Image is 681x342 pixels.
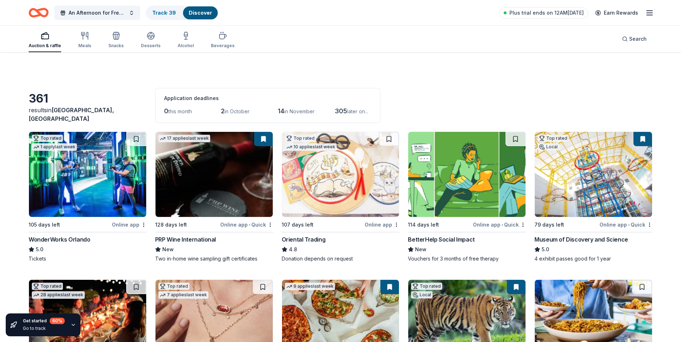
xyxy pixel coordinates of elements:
[158,283,189,290] div: Top rated
[29,255,147,262] div: Tickets
[152,10,176,16] a: Track· 39
[108,43,124,49] div: Snacks
[112,220,147,229] div: Online app
[23,318,65,324] div: Get started
[29,4,49,21] a: Home
[535,132,652,217] img: Image for Museum of Discovery and Science
[365,220,399,229] div: Online app
[629,35,647,43] span: Search
[408,132,526,262] a: Image for BetterHelp Social Impact114 days leftOnline app•QuickBetterHelp Social ImpactNewVoucher...
[249,222,250,228] span: •
[29,43,61,49] div: Auction & raffle
[408,255,526,262] div: Vouchers for 3 months of free therapy
[616,32,652,46] button: Search
[591,6,642,19] a: Earn Rewards
[285,135,316,142] div: Top rated
[32,283,63,290] div: Top rated
[78,43,91,49] div: Meals
[282,255,400,262] div: Donation depends on request
[408,220,439,229] div: 114 days left
[473,220,526,229] div: Online app Quick
[29,132,146,217] img: Image for WonderWorks Orlando
[509,9,584,17] span: Plus trial ends on 12AM[DATE]
[599,220,652,229] div: Online app Quick
[502,222,503,228] span: •
[347,108,368,114] span: later on...
[158,135,210,142] div: 17 applies last week
[282,132,399,217] img: Image for Oriental Trading
[282,235,326,244] div: Oriental Trading
[29,106,147,123] div: results
[284,108,315,114] span: in November
[29,235,90,244] div: WonderWorks Orlando
[168,108,192,114] span: this month
[282,220,314,229] div: 107 days left
[534,132,652,262] a: Image for Museum of Discovery and ScienceTop ratedLocal79 days leftOnline app•QuickMuseum of Disc...
[155,220,187,229] div: 128 days left
[36,245,43,254] span: 5.0
[189,10,212,16] a: Discover
[54,6,140,20] button: An Afternoon for Freedom: Celebrating 20 years of Impact
[178,43,194,49] div: Alcohol
[32,143,77,151] div: 1 apply last week
[162,245,174,254] span: New
[156,132,273,217] img: Image for PRP Wine International
[534,235,628,244] div: Museum of Discovery and Science
[534,255,652,262] div: 4 exhibit passes good for 1 year
[534,220,564,229] div: 79 days left
[282,132,400,262] a: Image for Oriental TradingTop rated10 applieslast week107 days leftOnline appOriental Trading4.8D...
[141,43,161,49] div: Desserts
[32,291,85,299] div: 28 applies last week
[155,255,273,262] div: Two in-home wine sampling gift certificates
[23,326,65,331] div: Go to track
[224,108,250,114] span: in October
[32,135,63,142] div: Top rated
[29,106,114,122] span: in
[29,106,114,122] span: [GEOGRAPHIC_DATA], [GEOGRAPHIC_DATA]
[211,43,235,49] div: Beverages
[221,107,224,115] span: 2
[146,6,218,20] button: Track· 39Discover
[29,91,147,106] div: 361
[335,107,347,115] span: 305
[50,318,65,324] div: 60 %
[542,245,549,254] span: 5.0
[415,245,426,254] span: New
[78,29,91,52] button: Meals
[289,245,297,254] span: 4.8
[408,235,474,244] div: BetterHelp Social Impact
[155,132,273,262] a: Image for PRP Wine International17 applieslast week128 days leftOnline app•QuickPRP Wine Internat...
[164,94,371,103] div: Application deadlines
[158,291,208,299] div: 7 applies last week
[155,235,216,244] div: PRP Wine International
[408,132,525,217] img: Image for BetterHelp Social Impact
[628,222,630,228] span: •
[29,132,147,262] a: Image for WonderWorks OrlandoTop rated1 applylast week105 days leftOnline appWonderWorks Orlando5...
[164,107,168,115] span: 0
[285,283,335,290] div: 9 applies last week
[285,143,337,151] div: 10 applies last week
[411,283,442,290] div: Top rated
[538,143,559,150] div: Local
[178,29,194,52] button: Alcohol
[29,220,60,229] div: 105 days left
[108,29,124,52] button: Snacks
[411,291,433,298] div: Local
[141,29,161,52] button: Desserts
[538,135,569,142] div: Top rated
[29,29,61,52] button: Auction & raffle
[220,220,273,229] div: Online app Quick
[499,7,588,19] a: Plus trial ends on 12AM[DATE]
[69,9,126,17] span: An Afternoon for Freedom: Celebrating 20 years of Impact
[278,107,284,115] span: 14
[211,29,235,52] button: Beverages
